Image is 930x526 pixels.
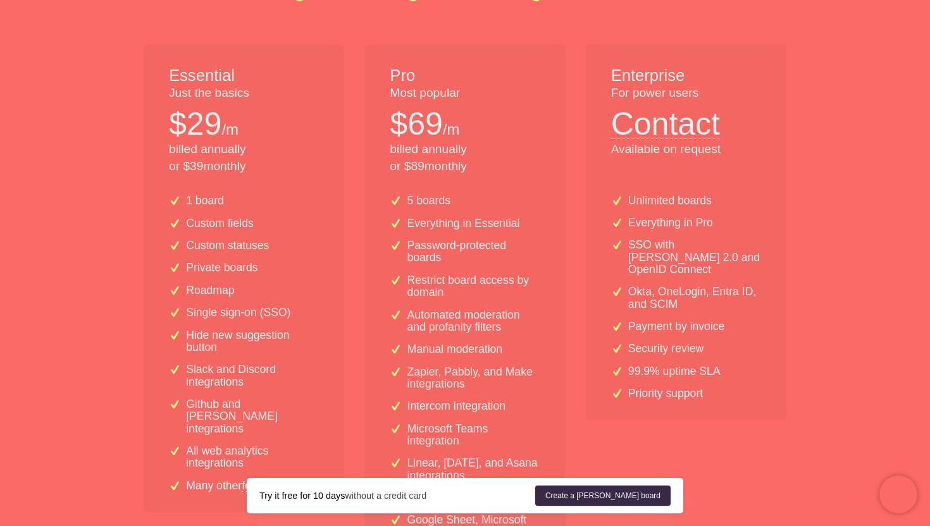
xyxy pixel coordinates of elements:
a: Create a [PERSON_NAME] board [535,486,671,506]
p: 5 boards [407,195,450,207]
p: /m [221,119,239,140]
p: /m [443,119,460,140]
p: Custom fields [186,217,254,229]
p: Manual moderation [407,343,503,355]
p: Automated moderation and profanity filters [407,309,540,334]
p: Payment by invoice [628,321,725,333]
p: Private boards [186,262,257,274]
p: billed annually or $ 39 monthly [169,141,319,175]
p: Unlimited boards [628,195,712,207]
p: Security review [628,343,704,355]
p: Restrict board access by domain [407,274,540,299]
p: Password-protected boards [407,240,540,264]
p: Everything in Pro [628,217,713,229]
p: Slack and Discord integrations [186,364,319,388]
p: Zapier, Pabbly, and Make integrations [407,366,540,391]
p: Priority support [628,388,703,400]
strong: Try it free for 10 days [259,491,345,501]
p: Single sign-on (SSO) [186,307,290,319]
p: SSO with [PERSON_NAME] 2.0 and OpenID Connect [628,239,761,276]
h1: Pro [390,64,540,87]
p: billed annually or $ 89 monthly [390,141,540,175]
h1: Essential [169,64,319,87]
p: Available on request [611,141,761,158]
p: Most popular [390,85,540,102]
p: $ 29 [169,102,221,146]
h1: Enterprise [611,64,761,87]
iframe: Chatra live chat [879,475,917,513]
p: 1 board [186,195,224,207]
p: Github and [PERSON_NAME] integrations [186,398,319,435]
p: Microsoft Teams integration [407,423,540,448]
button: Contact [611,102,720,139]
p: Just the basics [169,85,319,102]
p: All web analytics integrations [186,445,319,470]
p: $ 69 [390,102,442,146]
p: Linear, [DATE], and Asana integrations [407,457,540,482]
p: Roadmap [186,284,234,297]
p: Custom statuses [186,240,269,252]
p: Hide new suggestion button [186,329,319,354]
p: Okta, OneLogin, Entra ID, and SCIM [628,286,761,310]
div: without a credit card [259,489,535,502]
p: 99.9% uptime SLA [628,365,721,377]
p: Everything in Essential [407,217,520,229]
p: For power users [611,85,761,102]
p: Intercom integration [407,400,506,412]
